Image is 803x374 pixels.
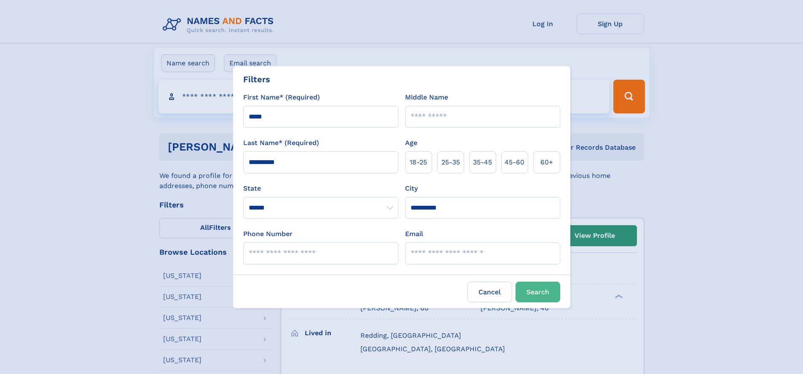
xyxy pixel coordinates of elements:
label: Phone Number [243,229,293,239]
label: Middle Name [405,92,448,102]
span: 45‑60 [505,157,524,167]
label: Email [405,229,423,239]
span: 18‑25 [410,157,427,167]
label: Cancel [467,282,512,302]
label: Age [405,138,417,148]
span: 35‑45 [473,157,492,167]
div: Filters [243,73,270,86]
label: Last Name* (Required) [243,138,319,148]
label: First Name* (Required) [243,92,320,102]
label: State [243,183,398,194]
span: 60+ [540,157,553,167]
label: City [405,183,418,194]
button: Search [516,282,560,302]
span: 25‑35 [441,157,460,167]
